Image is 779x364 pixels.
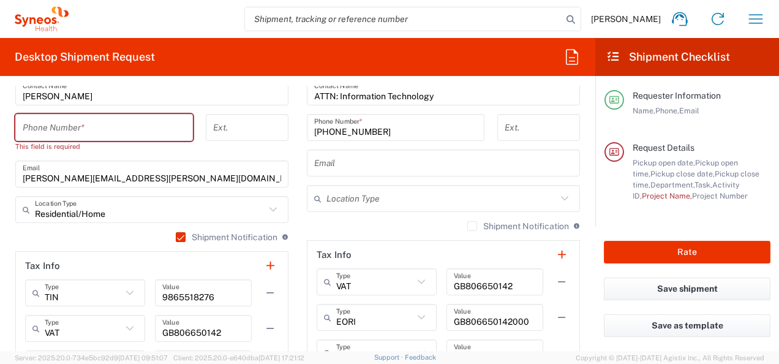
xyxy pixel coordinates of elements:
[258,354,304,362] span: [DATE] 17:21:12
[604,278,770,300] button: Save shipment
[118,354,168,362] span: [DATE] 09:51:07
[604,241,770,264] button: Rate
[176,232,277,242] label: Shipment Notification
[633,143,694,153] span: Request Details
[650,169,715,178] span: Pickup close date,
[694,180,712,189] span: Task,
[633,158,695,167] span: Pickup open date,
[15,50,155,64] h2: Desktop Shipment Request
[633,91,721,100] span: Requester Information
[642,191,692,200] span: Project Name,
[633,106,655,115] span: Name,
[591,13,661,25] span: [PERSON_NAME]
[317,249,352,261] h2: Tax Info
[679,106,699,115] span: Email
[15,354,168,362] span: Server: 2025.20.0-734e5bc92d9
[405,354,436,361] a: Feedback
[15,141,193,152] div: This field is required
[245,7,562,31] input: Shipment, tracking or reference number
[655,106,679,115] span: Phone,
[606,50,730,64] h2: Shipment Checklist
[576,352,764,363] span: Copyright © [DATE]-[DATE] Agistix Inc., All Rights Reserved
[467,221,569,231] label: Shipment Notification
[173,354,304,362] span: Client: 2025.20.0-e640dba
[650,180,694,189] span: Department,
[374,354,405,361] a: Support
[604,314,770,337] button: Save as template
[25,260,60,272] h2: Tax Info
[692,191,748,200] span: Project Number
